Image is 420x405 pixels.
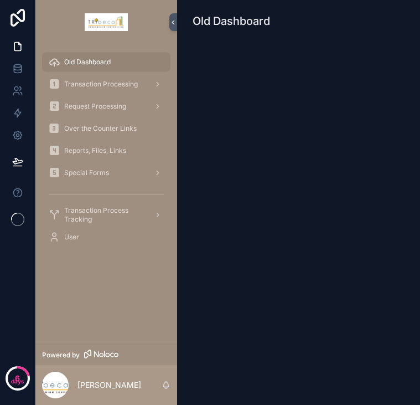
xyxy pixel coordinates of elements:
span: Special Forms [64,168,109,177]
div: scrollable content [35,44,177,262]
img: App logo [85,13,128,31]
a: Powered by [35,345,177,365]
span: User [64,233,79,242]
p: [PERSON_NAME] [77,380,141,391]
h1: Old Dashboard [193,13,270,29]
a: Reports, Files, Links [42,141,170,161]
a: Transaction Processing [42,74,170,94]
span: Transaction Processing [64,80,138,89]
a: Old Dashboard [42,52,170,72]
a: User [42,227,170,247]
span: Transaction Process Tracking [64,206,145,224]
span: Old Dashboard [64,58,111,66]
span: Powered by [42,351,80,360]
span: Request Processing [64,102,126,111]
span: Reports, Files, Links [64,146,126,155]
a: Over the Counter Links [42,119,170,139]
p: days [11,377,24,386]
a: Special Forms [42,163,170,183]
a: Request Processing [42,96,170,116]
a: Transaction Process Tracking [42,205,170,225]
p: 6 [15,373,20,384]
span: Over the Counter Links [64,124,137,133]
